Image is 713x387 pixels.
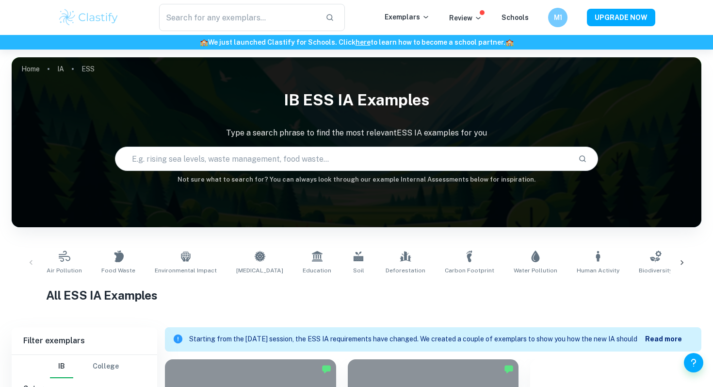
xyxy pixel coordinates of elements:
[50,355,119,378] div: Filter type choice
[548,8,567,27] button: M1
[81,64,95,74] p: ESS
[46,286,667,304] h1: All ESS IA Examples
[155,266,217,275] span: Environmental Impact
[57,62,64,76] a: IA
[236,266,283,275] span: [MEDICAL_DATA]
[2,37,711,48] h6: We just launched Clastify for Schools. Click to learn how to become a school partner.
[639,266,672,275] span: Biodiversity
[552,12,564,23] h6: M1
[12,327,157,354] h6: Filter exemplars
[445,266,494,275] span: Carbon Footprint
[356,38,371,46] a: here
[189,334,645,345] p: Starting from the [DATE] session, the ESS IA requirements have changed. We created a couple of ex...
[684,353,703,372] button: Help and Feedback
[449,13,482,23] p: Review
[21,62,40,76] a: Home
[93,355,119,378] button: College
[353,266,364,275] span: Soil
[58,8,119,27] img: Clastify logo
[577,266,619,275] span: Human Activity
[47,266,82,275] span: Air Pollution
[12,175,701,185] h6: Not sure what to search for? You can always look through our example Internal Assessments below f...
[50,355,73,378] button: IB
[101,266,135,275] span: Food Waste
[502,14,529,21] a: Schools
[514,266,557,275] span: Water Pollution
[159,4,318,31] input: Search for any exemplars...
[587,9,655,26] button: UPGRADE NOW
[115,145,570,172] input: E.g. rising sea levels, waste management, food waste...
[200,38,208,46] span: 🏫
[645,335,682,343] b: Read more
[505,38,514,46] span: 🏫
[303,266,331,275] span: Education
[385,12,430,22] p: Exemplars
[12,127,701,139] p: Type a search phrase to find the most relevant ESS IA examples for you
[574,151,591,167] button: Search
[386,266,425,275] span: Deforestation
[322,364,331,374] img: Marked
[504,364,514,374] img: Marked
[12,84,701,116] h1: IB ESS IA examples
